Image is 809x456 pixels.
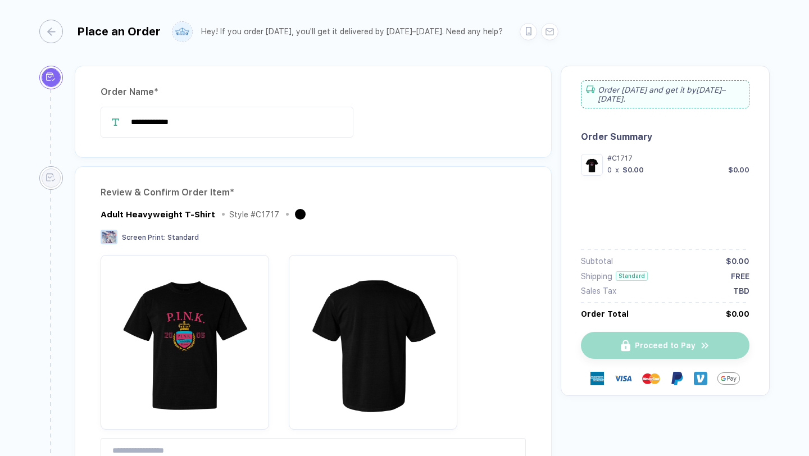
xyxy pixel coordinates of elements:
[294,261,452,418] img: e721eced-9da4-40a0-9ce4-21efd36164b2_nt_back_1757006950588.jpg
[728,166,749,174] div: $0.00
[607,154,749,162] div: #C1717
[101,184,526,202] div: Review & Confirm Order Item
[590,372,604,385] img: express
[581,80,749,108] div: Order [DATE] and get it by [DATE]–[DATE] .
[726,309,749,318] div: $0.00
[122,234,166,241] span: Screen Print :
[717,367,740,390] img: GPay
[733,286,749,295] div: TBD
[581,286,616,295] div: Sales Tax
[106,261,263,418] img: e721eced-9da4-40a0-9ce4-21efd36164b2_nt_front_1757006950585.jpg
[201,27,503,37] div: Hey! If you order [DATE], you'll get it delivered by [DATE]–[DATE]. Need any help?
[101,83,526,101] div: Order Name
[614,166,620,174] div: x
[167,234,199,241] span: Standard
[581,257,613,266] div: Subtotal
[77,25,161,38] div: Place an Order
[694,372,707,385] img: Venmo
[731,272,749,281] div: FREE
[614,370,632,387] img: visa
[581,131,749,142] div: Order Summary
[172,22,192,42] img: user profile
[584,157,600,173] img: e721eced-9da4-40a0-9ce4-21efd36164b2_nt_front_1757006950585.jpg
[670,372,684,385] img: Paypal
[229,210,279,219] div: Style # C1717
[607,166,612,174] div: 0
[726,257,749,266] div: $0.00
[616,271,648,281] div: Standard
[642,370,660,387] img: master-card
[622,166,644,174] div: $0.00
[581,272,612,281] div: Shipping
[101,209,215,220] div: Adult Heavyweight T-Shirt
[101,230,117,244] img: Screen Print
[581,309,629,318] div: Order Total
